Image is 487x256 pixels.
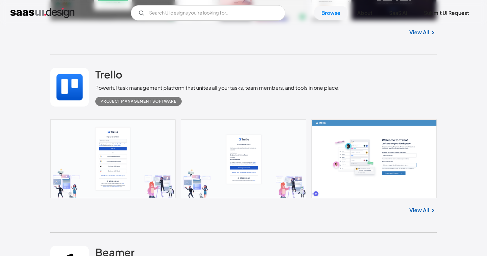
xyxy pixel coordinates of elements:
a: Submit UI Request [416,6,477,20]
h2: Trello [95,68,122,81]
a: View All [409,206,429,214]
div: Project Management Software [100,97,177,105]
input: Search UI designs you're looking for... [131,5,285,21]
a: About [349,6,380,20]
a: SaaS Ai [381,6,415,20]
form: Email Form [131,5,285,21]
div: Powerful task management platform that unites all your tasks, team members, and tools in one place. [95,84,340,92]
a: Browse [314,6,348,20]
a: home [10,8,74,18]
a: View All [409,28,429,36]
a: Trello [95,68,122,84]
